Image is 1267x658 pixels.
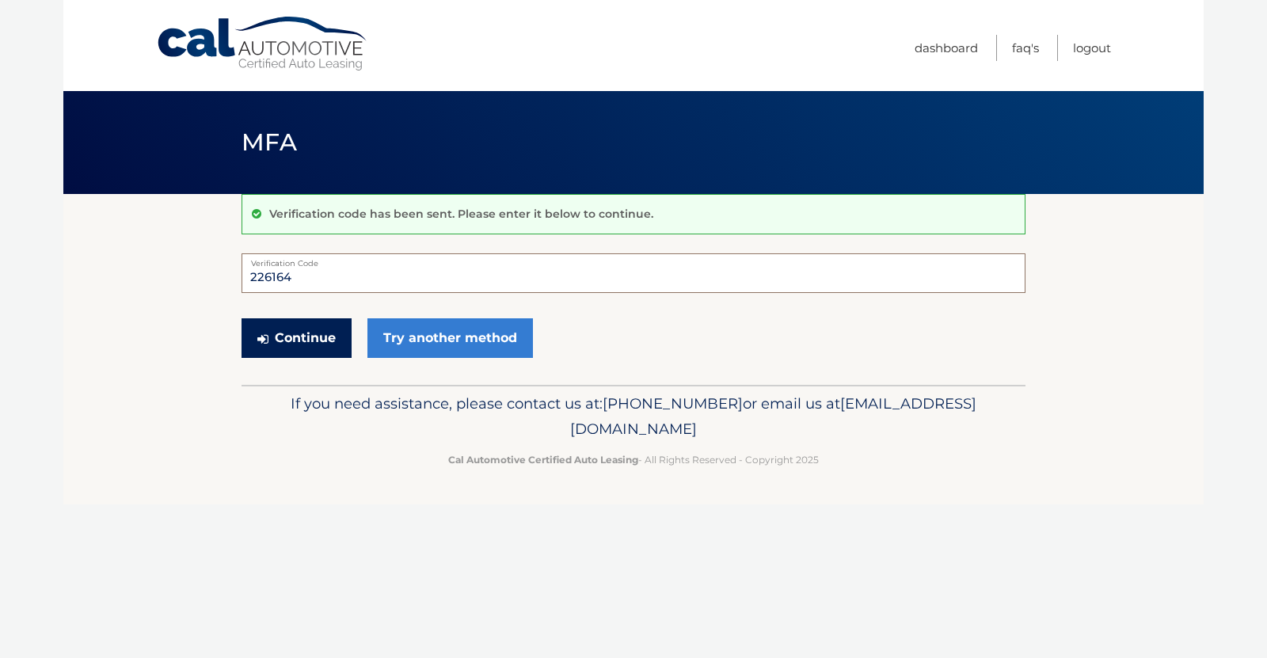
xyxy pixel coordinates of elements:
span: [PHONE_NUMBER] [603,394,743,413]
p: If you need assistance, please contact us at: or email us at [252,391,1015,442]
input: Verification Code [242,253,1025,293]
p: Verification code has been sent. Please enter it below to continue. [269,207,653,221]
a: Cal Automotive [156,16,370,72]
a: FAQ's [1012,35,1039,61]
span: MFA [242,127,297,157]
label: Verification Code [242,253,1025,266]
a: Try another method [367,318,533,358]
strong: Cal Automotive Certified Auto Leasing [448,454,638,466]
a: Logout [1073,35,1111,61]
p: - All Rights Reserved - Copyright 2025 [252,451,1015,468]
span: [EMAIL_ADDRESS][DOMAIN_NAME] [570,394,976,438]
a: Dashboard [915,35,978,61]
button: Continue [242,318,352,358]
